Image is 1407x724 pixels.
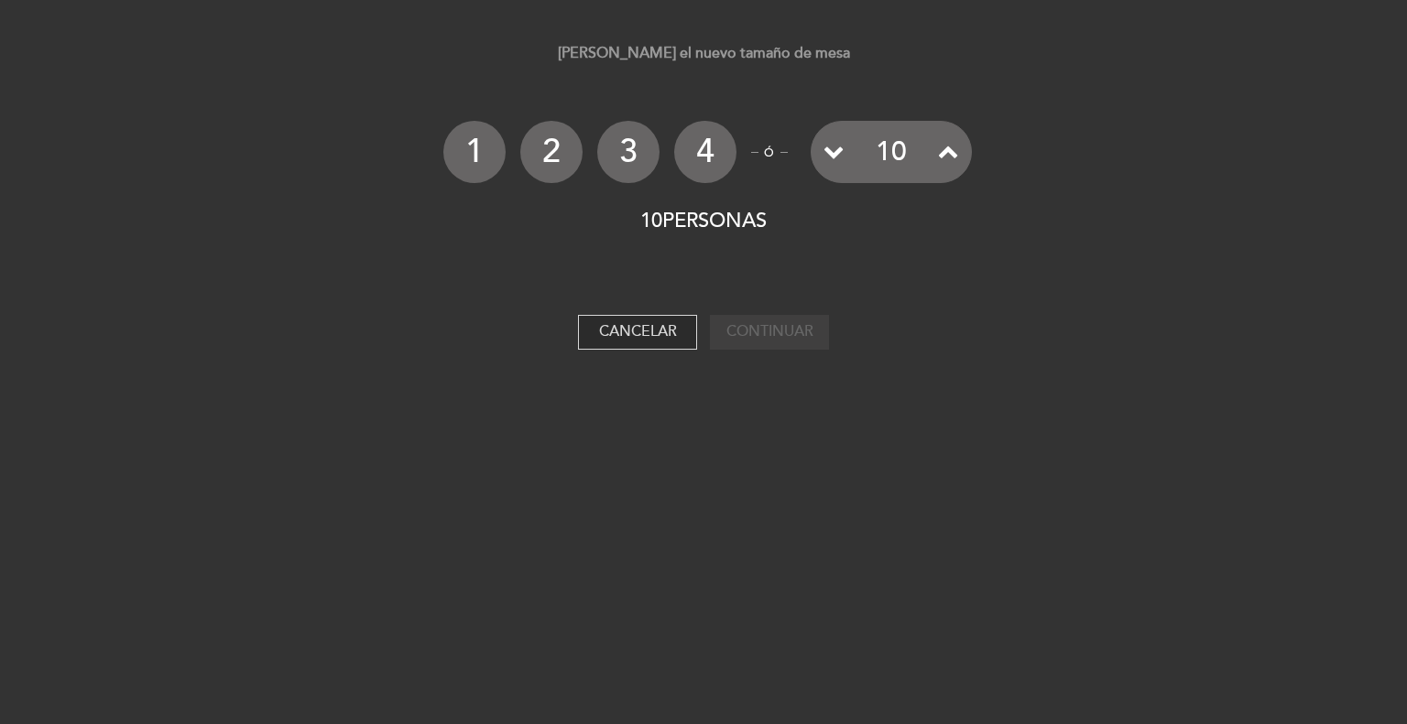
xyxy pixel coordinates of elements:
button: Cancelar [578,315,697,350]
span: PERSONAS [662,209,767,233]
li: 2 [520,121,583,183]
li: 4 [674,121,736,183]
h5: 10 [436,211,972,232]
p: ó [751,145,788,161]
li: 3 [597,121,660,183]
li: 1 [443,121,506,183]
button: Continuar [710,315,829,350]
